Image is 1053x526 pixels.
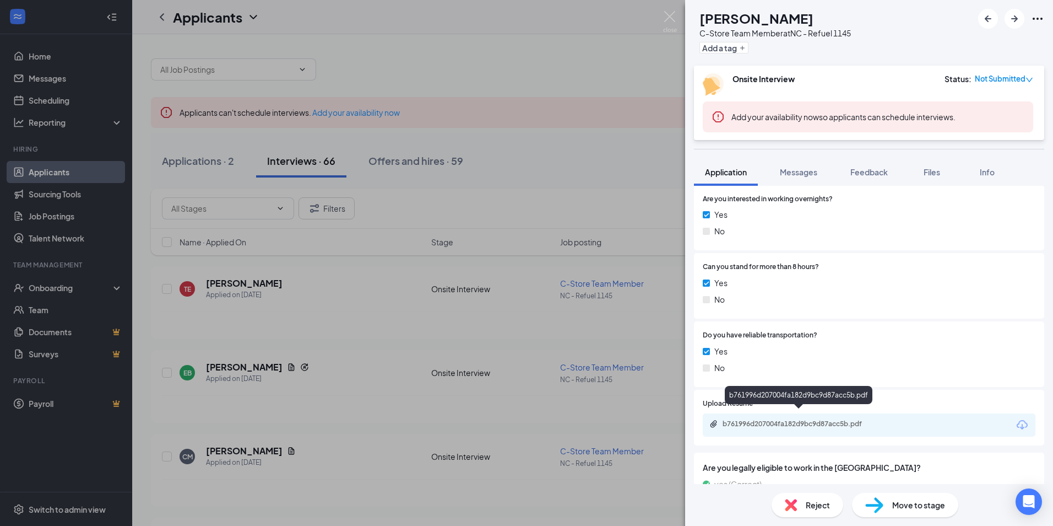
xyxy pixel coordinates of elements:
[709,420,888,430] a: Paperclipb761996d207004fa182d9bc9d87acc5b.pdf
[699,9,813,28] h1: [PERSON_NAME]
[1005,9,1024,29] button: ArrowRight
[705,167,747,177] span: Application
[714,362,725,374] span: No
[975,73,1025,84] span: Not Submitted
[981,12,995,25] svg: ArrowLeftNew
[699,28,851,39] div: C-Store Team Member at NC - Refuel 1145
[1008,12,1021,25] svg: ArrowRight
[703,194,833,205] span: Are you interested in working overnights?
[1031,12,1044,25] svg: Ellipses
[714,277,728,289] span: Yes
[732,74,795,84] b: Onsite Interview
[739,45,746,51] svg: Plus
[725,386,872,404] div: b761996d207004fa182d9bc9d87acc5b.pdf
[806,499,830,511] span: Reject
[714,345,728,357] span: Yes
[1025,76,1033,84] span: down
[714,225,725,237] span: No
[924,167,940,177] span: Files
[945,73,971,84] div: Status :
[703,461,1035,474] span: Are you legally eligible to work in the [GEOGRAPHIC_DATA]?
[892,499,945,511] span: Move to stage
[709,420,718,428] svg: Paperclip
[850,167,888,177] span: Feedback
[1016,489,1042,515] div: Open Intercom Messenger
[703,262,819,272] span: Can you stand for more than 8 hours?
[1016,418,1029,432] svg: Download
[714,478,762,490] span: yes (Correct)
[731,111,819,122] button: Add your availability now
[980,167,995,177] span: Info
[731,112,956,122] span: so applicants can schedule interviews.
[712,110,725,124] svg: Error
[703,399,753,409] span: Upload Resume
[978,9,998,29] button: ArrowLeftNew
[699,42,748,53] button: PlusAdd a tag
[703,330,817,341] span: Do you have reliable transportation?
[780,167,817,177] span: Messages
[714,208,728,221] span: Yes
[723,420,877,428] div: b761996d207004fa182d9bc9d87acc5b.pdf
[714,293,725,305] span: No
